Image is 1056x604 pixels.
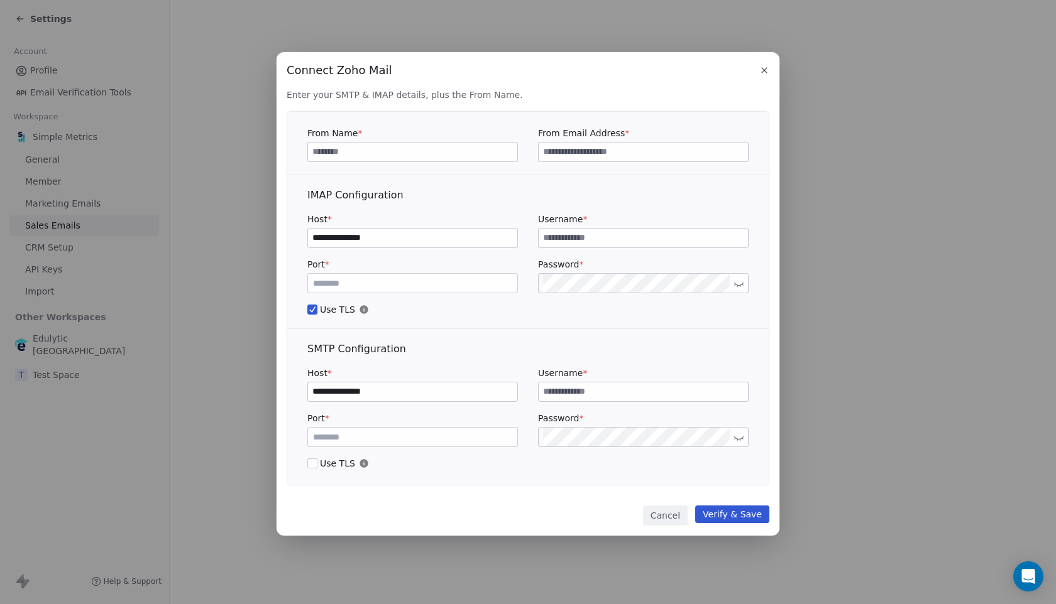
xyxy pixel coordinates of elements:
[538,213,749,225] label: Username
[307,127,518,139] label: From Name
[307,303,317,316] button: Use TLS
[695,505,769,523] button: Verify & Save
[307,457,317,470] button: Use TLS
[538,412,749,424] label: Password
[643,505,688,526] button: Cancel
[307,367,518,379] label: Host
[538,127,749,139] label: From Email Address
[287,62,392,78] span: Connect Zoho Mail
[307,303,749,316] span: Use TLS
[538,367,749,379] label: Username
[287,89,769,101] span: Enter your SMTP & IMAP details, plus the From Name.
[307,412,518,424] label: Port
[307,457,749,470] span: Use TLS
[307,188,749,203] div: IMAP Configuration
[538,258,749,271] label: Password
[307,213,518,225] label: Host
[307,342,749,357] div: SMTP Configuration
[307,258,518,271] label: Port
